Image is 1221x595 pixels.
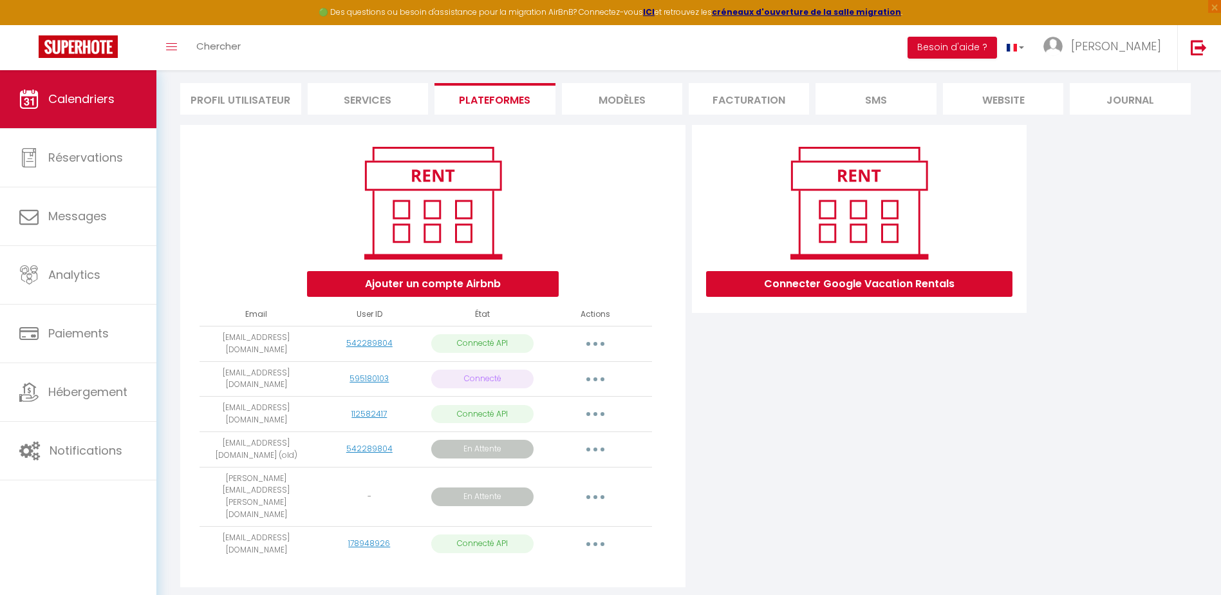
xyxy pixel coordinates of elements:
button: Connecter Google Vacation Rentals [706,271,1012,297]
td: [EMAIL_ADDRESS][DOMAIN_NAME] (old) [200,431,313,467]
td: [EMAIL_ADDRESS][DOMAIN_NAME] [200,397,313,432]
span: Réservations [48,149,123,165]
a: Chercher [187,25,250,70]
a: ICI [643,6,655,17]
img: rent.png [777,141,941,265]
button: Ouvrir le widget de chat LiveChat [10,5,49,44]
td: [EMAIL_ADDRESS][DOMAIN_NAME] [200,326,313,361]
th: État [426,303,539,326]
a: 595180103 [350,373,389,384]
span: [PERSON_NAME] [1071,38,1161,54]
li: MODÈLES [562,83,682,115]
td: [EMAIL_ADDRESS][DOMAIN_NAME] [200,361,313,397]
li: Plateformes [434,83,555,115]
a: 542289804 [346,443,393,454]
span: Analytics [48,267,100,283]
button: Besoin d'aide ? [908,37,997,59]
th: Email [200,303,313,326]
p: En Attente [431,440,534,458]
span: Notifications [50,442,122,458]
span: Chercher [196,39,241,53]
li: Services [308,83,428,115]
img: rent.png [351,141,515,265]
a: 542289804 [346,337,393,348]
span: Calendriers [48,91,115,107]
li: website [943,83,1063,115]
span: Hébergement [48,384,127,400]
a: créneaux d'ouverture de la salle migration [712,6,901,17]
li: Facturation [689,83,809,115]
a: 112582417 [351,408,387,419]
td: [EMAIL_ADDRESS][DOMAIN_NAME] [200,526,313,562]
th: Actions [539,303,652,326]
a: 178948926 [348,538,390,549]
li: SMS [816,83,936,115]
p: Connecté [431,370,534,388]
button: Ajouter un compte Airbnb [307,271,559,297]
iframe: Chat [1166,537,1211,585]
span: Paiements [48,325,109,341]
p: Connecté API [431,405,534,424]
div: - [318,491,421,503]
img: logout [1191,39,1207,55]
td: [PERSON_NAME][EMAIL_ADDRESS][PERSON_NAME][DOMAIN_NAME] [200,467,313,526]
span: Messages [48,208,107,224]
th: User ID [313,303,426,326]
li: Profil Utilisateur [180,83,301,115]
p: Connecté API [431,334,534,353]
a: ... [PERSON_NAME] [1034,25,1177,70]
li: Journal [1070,83,1190,115]
img: ... [1043,37,1063,56]
p: En Attente [431,487,534,506]
img: Super Booking [39,35,118,58]
p: Connecté API [431,534,534,553]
